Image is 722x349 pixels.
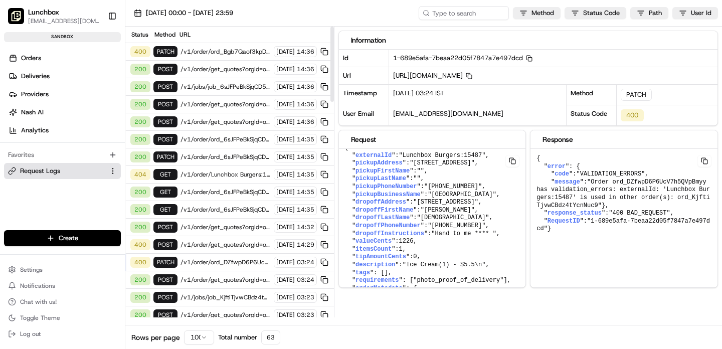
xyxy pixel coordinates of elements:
span: message [555,179,580,186]
span: [DATE] 00:00 - [DATE] 23:59 [146,9,233,18]
span: 14:36 [297,100,314,108]
span: [DATE] [276,311,295,319]
span: 14:32 [297,223,314,231]
span: Notifications [20,282,55,290]
div: We're available if you need us! [34,106,127,114]
div: Request [351,134,514,144]
span: 14:35 [297,135,314,143]
img: Lunchbox [8,8,24,24]
div: PATCH [153,46,177,57]
span: "" [417,167,424,174]
span: "[PHONE_NUMBER]" [428,222,485,229]
div: GET [153,169,177,180]
div: Information [351,35,706,45]
span: Lunchbox [28,7,59,17]
div: POST [153,274,177,285]
span: Log out [20,330,41,338]
a: 💻API Documentation [81,141,165,159]
span: /v1/order/ord_6sJFPeBkSjqCD5U3zxRLgk?orgId=org_QJrSZK [180,206,271,214]
span: [DATE] [276,83,295,91]
span: [DATE] [276,188,295,196]
span: Orders [21,54,41,63]
span: Rows per page [131,332,180,342]
div: 200 [130,64,150,75]
div: 200 [130,99,150,110]
span: API Documentation [95,145,161,155]
span: "Lunchbox Burgers:15487" [399,152,486,159]
div: URL [179,31,330,39]
span: Toggle Theme [20,314,60,322]
span: Analytics [21,126,49,135]
div: 200 [130,309,150,320]
span: 03:23 [297,293,314,301]
span: "photo_proof_of_delivery" [413,277,503,284]
span: Knowledge Base [20,145,77,155]
button: Log out [4,327,121,341]
span: dropoffPhoneNumber [355,222,421,229]
span: "[GEOGRAPHIC_DATA]" [428,191,496,198]
span: valueCents [355,238,392,245]
span: 1226 [399,238,414,245]
span: [DATE] [276,206,295,214]
span: "[STREET_ADDRESS]" [410,159,475,166]
span: /v1/order/ord_Bgb7Qaof3kpDE5mksHp76z?orgId=org_QJrSZK [180,48,271,56]
span: 14:35 [297,153,314,161]
div: 404 [130,169,150,180]
div: 200 [130,187,150,198]
div: POST [153,116,177,127]
span: Providers [21,90,49,99]
div: POST [153,81,177,92]
button: Notifications [4,279,121,293]
span: /v1/order/ord_6sJFPeBkSjqCD5U3zxRLgk?orgId=org_QJrSZK [180,188,271,196]
span: Chat with us! [20,298,57,306]
div: GET [153,204,177,215]
span: 14:36 [297,48,314,56]
span: "[DEMOGRAPHIC_DATA]" [417,214,489,221]
span: /v1/order/get_quotes?orgId=org_QJrSZK [180,241,271,249]
div: 63 [261,330,280,344]
span: 14:35 [297,170,314,179]
span: "[STREET_ADDRESS]" [413,199,478,206]
div: [DATE] 03:24 IST [389,85,566,105]
a: Nash AI [4,104,125,120]
span: RequestID [548,218,580,225]
span: Total number [218,333,257,342]
div: POST [153,99,177,110]
a: Orders [4,50,125,66]
div: 400 [130,257,150,268]
div: 200 [130,292,150,303]
a: Request Logs [8,166,105,176]
div: 200 [130,116,150,127]
button: Path [630,7,668,19]
span: requirements [355,277,399,284]
span: response_status [548,210,602,217]
span: dropoffInstructions [355,230,424,237]
span: Path [649,9,662,18]
span: "1-689e5afa-7beaa22d05f7847a7e497dcd" [536,218,710,233]
a: 📗Knowledge Base [6,141,81,159]
img: 1736555255976-a54dd68f-1ca7-489b-9aae-adbdc363a1c4 [10,96,28,114]
span: /v1/order/get_quotes?orgId=org_QJrSZK [180,276,271,284]
span: 1-689e5afa-7beaa22d05f7847a7e497dcd [393,54,532,62]
div: 400 [130,239,150,250]
div: Favorites [4,147,121,163]
span: /v1/order/get_quotes?orgId=org_QJrSZK [180,65,271,73]
span: /v1/order/get_quotes?orgId=org_QJrSZK [180,100,271,108]
span: 03:23 [297,311,314,319]
div: sandbox [4,32,121,42]
span: pickupBusinessName [355,191,421,198]
div: POST [153,222,177,233]
span: [DATE] [276,153,295,161]
button: LunchboxLunchbox[EMAIL_ADDRESS][DOMAIN_NAME] [4,4,104,28]
span: Method [531,9,554,18]
span: /v1/order/Lunchbox Burgers:15488?orgId=org_QJrSZK [180,170,271,179]
span: [EMAIL_ADDRESS][DOMAIN_NAME] [393,109,503,118]
div: 200 [130,222,150,233]
div: 💻 [85,146,93,154]
span: Nash AI [21,108,44,117]
div: Url [339,67,389,84]
p: Welcome 👋 [10,40,183,56]
a: Analytics [4,122,125,138]
button: Request Logs [4,163,121,179]
span: 14:36 [297,118,314,126]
